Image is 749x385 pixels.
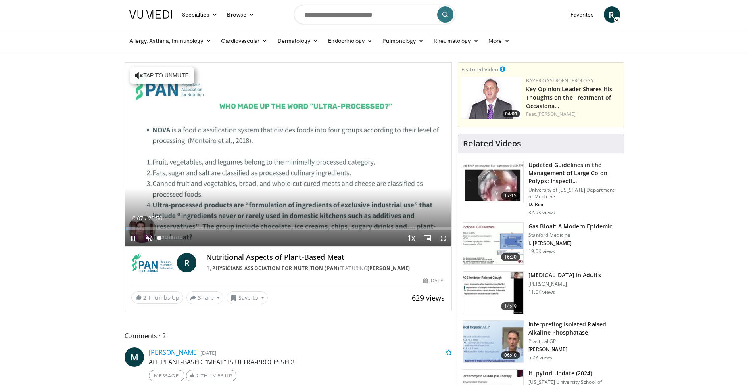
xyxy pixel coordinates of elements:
[528,201,619,208] p: D. Rex
[200,349,216,356] small: [DATE]
[528,232,612,239] p: Stanford Medicine
[528,248,555,255] p: 19.0K views
[149,348,199,357] a: [PERSON_NAME]
[159,236,182,239] div: Volume Level
[528,338,619,345] p: Practical GP
[143,294,146,301] span: 2
[528,369,619,377] h3: H. pylori Update (2024)
[528,187,619,200] p: University of [US_STATE] Department of Medicine
[501,351,520,359] span: 06:40
[461,77,522,119] img: 9828b8df-38ad-4333-b93d-bb657251ca89.png.150x105_q85_crop-smart_upscale.png
[222,6,259,23] a: Browse
[148,215,162,222] span: 26:50
[526,111,621,118] div: Feat.
[429,33,484,49] a: Rheumatology
[403,230,419,246] button: Playback Rate
[463,222,619,265] a: 16:30 Gas Bloat: A Modern Epidemic Stanford Medicine I. [PERSON_NAME] 19.0K views
[212,265,340,272] a: Physicians Association for Nutrition (PAN)
[419,230,435,246] button: Enable picture-in-picture mode
[130,67,194,84] button: Tap to unmute
[463,320,619,363] a: 06:40 Interpreting Isolated Raised Alkaline Phosphatase Practical GP [PERSON_NAME] 5.2K views
[367,265,410,272] a: [PERSON_NAME]
[294,5,455,24] input: Search topics, interventions
[501,302,520,310] span: 14:49
[435,230,451,246] button: Fullscreen
[528,271,601,279] h3: [MEDICAL_DATA] in Adults
[604,6,620,23] a: R
[463,161,619,216] a: 17:15 Updated Guidelines in the Management of Large Colon Polyps: Inspecti… University of [US_STA...
[528,209,555,216] p: 32.9K views
[463,271,619,314] a: 14:49 [MEDICAL_DATA] in Adults [PERSON_NAME] 11.0K views
[528,222,612,230] h3: Gas Bloat: A Modern Epidemic
[463,161,523,203] img: dfcfcb0d-b871-4e1a-9f0c-9f64970f7dd8.150x105_q85_crop-smart_upscale.jpg
[528,281,601,287] p: [PERSON_NAME]
[186,370,236,381] a: 2 Thumbs Up
[526,77,594,84] a: Bayer Gastroenterology
[378,33,429,49] a: Pulmonology
[565,6,599,23] a: Favorites
[186,291,224,304] button: Share
[528,289,555,295] p: 11.0K views
[463,272,523,314] img: 11950cd4-d248-4755-8b98-ec337be04c84.150x105_q85_crop-smart_upscale.jpg
[125,227,452,230] div: Progress Bar
[131,291,183,304] a: 2 Thumbs Up
[528,240,612,247] p: I. [PERSON_NAME]
[528,354,552,361] p: 5.2K views
[149,370,184,381] a: Message
[145,215,147,222] span: /
[177,6,223,23] a: Specialties
[131,253,174,272] img: Physicians Association for Nutrition (PAN)
[125,33,217,49] a: Allergy, Asthma, Immunology
[537,111,576,117] a: [PERSON_NAME]
[501,253,520,261] span: 16:30
[227,291,268,304] button: Save to
[528,320,619,337] h3: Interpreting Isolated Raised Alkaline Phosphatase
[323,33,378,49] a: Endocrinology
[501,192,520,200] span: 17:15
[206,265,445,272] div: By FEATURING
[461,77,522,119] a: 04:01
[125,331,452,341] span: Comments 2
[125,63,452,247] video-js: Video Player
[463,223,523,265] img: 480ec31d-e3c1-475b-8289-0a0659db689a.150x105_q85_crop-smart_upscale.jpg
[463,139,521,149] h4: Related Videos
[206,253,445,262] h4: Nutritional Aspects of Plant-Based Meat
[412,293,445,303] span: 629 views
[141,230,157,246] button: Unmute
[423,277,445,285] div: [DATE]
[526,85,612,110] a: Key Opinion Leader Shares His Thoughts on the Treatment of Occasiona…
[129,10,172,19] img: VuMedi Logo
[125,347,144,367] a: M
[528,161,619,185] h3: Updated Guidelines in the Management of Large Colon Polyps: Inspecti…
[503,110,520,117] span: 04:01
[125,230,141,246] button: Pause
[216,33,272,49] a: Cardiovascular
[177,253,196,272] a: R
[149,357,452,367] p: ALL PLANT-BASED "MEAT" IS ULTRA-PROCESSED!
[461,66,498,73] small: Featured Video
[132,215,143,222] span: 0:07
[463,321,523,363] img: 6a4ee52d-0f16-480d-a1b4-8187386ea2ed.150x105_q85_crop-smart_upscale.jpg
[273,33,323,49] a: Dermatology
[196,372,199,379] span: 2
[484,33,515,49] a: More
[528,346,619,353] p: [PERSON_NAME]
